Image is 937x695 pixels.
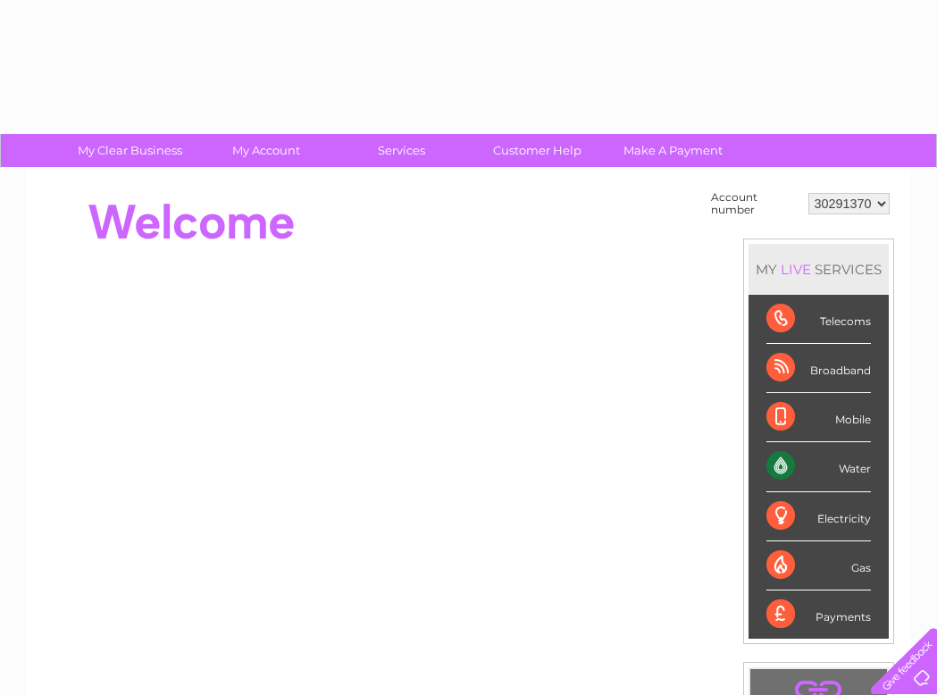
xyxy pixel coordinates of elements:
[766,393,871,442] div: Mobile
[328,134,475,167] a: Services
[192,134,339,167] a: My Account
[707,187,804,221] td: Account number
[56,134,204,167] a: My Clear Business
[749,244,889,295] div: MY SERVICES
[766,492,871,541] div: Electricity
[777,261,815,278] div: LIVE
[599,134,747,167] a: Make A Payment
[766,541,871,590] div: Gas
[766,295,871,344] div: Telecoms
[766,590,871,639] div: Payments
[766,442,871,491] div: Water
[766,344,871,393] div: Broadband
[464,134,611,167] a: Customer Help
